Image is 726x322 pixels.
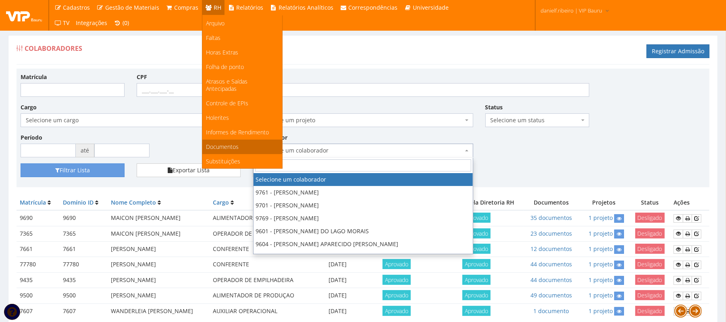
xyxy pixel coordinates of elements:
[254,225,473,238] li: 9601 - [PERSON_NAME] DO LAGO MORAIS
[258,146,463,155] span: Selecione um colaborador
[206,34,221,42] span: Faltas
[206,99,249,107] span: Controle de EPIs
[254,212,473,225] li: 9769 - [PERSON_NAME]
[60,303,108,319] td: 7607
[137,73,147,81] label: CPF
[524,195,579,210] th: Documentos
[413,4,449,11] span: Universidade
[108,226,210,241] td: MAICON [PERSON_NAME]
[254,173,473,186] li: Selecione um colaborador
[635,290,665,300] span: Desligado
[202,60,282,74] a: Folha de ponto
[530,260,572,268] a: 44 documentos
[383,259,411,269] span: Aprovado
[462,244,491,254] span: Aprovado
[137,83,241,97] input: ___.___.___-__
[60,272,108,288] td: 9435
[202,96,282,111] a: Controle de EPIs
[206,128,269,136] span: Informes de Rendimento
[73,15,111,31] a: Integrações
[17,210,60,226] td: 9690
[647,44,709,58] a: Registrar Admissão
[175,4,199,11] span: Compras
[635,259,665,269] span: Desligado
[206,114,229,121] span: Holerites
[635,213,665,223] span: Desligado
[311,257,364,272] td: [DATE]
[462,275,491,285] span: Aprovado
[589,245,613,253] a: 1 projeto
[60,210,108,226] td: 9690
[210,257,310,272] td: CONFERENTE
[108,242,210,257] td: [PERSON_NAME]
[589,307,613,315] a: 1 projeto
[105,4,159,11] span: Gestão de Materiais
[383,306,411,316] span: Aprovado
[202,45,282,60] a: Horas Extras
[530,230,572,237] a: 23 documentos
[279,4,333,11] span: Relatórios Analíticos
[202,111,282,125] a: Holerites
[63,199,94,206] a: Domínio ID
[254,251,473,263] li: 9614 - [PERSON_NAME] [PERSON_NAME]
[63,4,90,11] span: Cadastros
[210,288,310,303] td: ALIMENTADOR DE PRODUÇAO
[137,163,241,177] button: Exportar Lista
[202,140,282,154] a: Documentos
[485,113,589,127] span: Selecione um status
[25,44,82,53] span: Colaboradores
[462,306,491,316] span: Aprovado
[485,103,503,111] label: Status
[635,228,665,238] span: Desligado
[579,195,629,210] th: Projetos
[206,63,244,71] span: Folha de ponto
[214,4,221,11] span: RH
[21,134,42,142] label: Período
[541,6,602,15] span: danielf.ribeiro | VIP Bauru
[60,288,108,303] td: 9500
[635,244,665,254] span: Desligado
[60,242,108,257] td: 7661
[26,116,231,124] span: Selecione um cargo
[589,230,613,237] a: 1 projeto
[311,288,364,303] td: [DATE]
[206,48,239,56] span: Horas Extras
[202,74,282,96] a: Atrasos e Saídas Antecipadas
[108,272,210,288] td: [PERSON_NAME]
[311,303,364,319] td: [DATE]
[530,245,572,253] a: 12 documentos
[462,213,491,223] span: Aprovado
[589,260,613,268] a: 1 projeto
[530,291,572,299] a: 49 documentos
[589,276,613,284] a: 1 projeto
[17,272,60,288] td: 9435
[17,257,60,272] td: 77780
[589,214,613,222] a: 1 projeto
[253,113,473,127] span: Selecione um projeto
[76,19,108,27] span: Integrações
[237,4,264,11] span: Relatórios
[76,144,94,157] span: até
[462,259,491,269] span: Aprovado
[17,242,60,257] td: 7661
[21,73,47,81] label: Matrícula
[206,143,239,151] span: Documentos
[629,195,670,210] th: Status
[63,19,70,27] span: TV
[202,154,282,169] a: Substituições
[108,257,210,272] td: [PERSON_NAME]
[108,303,210,319] td: WANDERLEIA [PERSON_NAME]
[21,113,241,127] span: Selecione um cargo
[462,228,491,238] span: Aprovado
[210,303,310,319] td: AUXILIAR OPERACIONAL
[254,199,473,212] li: 9701 - [PERSON_NAME]
[60,226,108,241] td: 7365
[202,31,282,45] a: Faltas
[202,125,282,140] a: Informes de Rendimento
[206,157,241,165] span: Substituições
[202,16,282,31] a: Arquivo
[21,103,37,111] label: Cargo
[60,257,108,272] td: 77780
[462,290,491,300] span: Aprovado
[206,77,248,92] span: Atrasos e Saídas Antecipadas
